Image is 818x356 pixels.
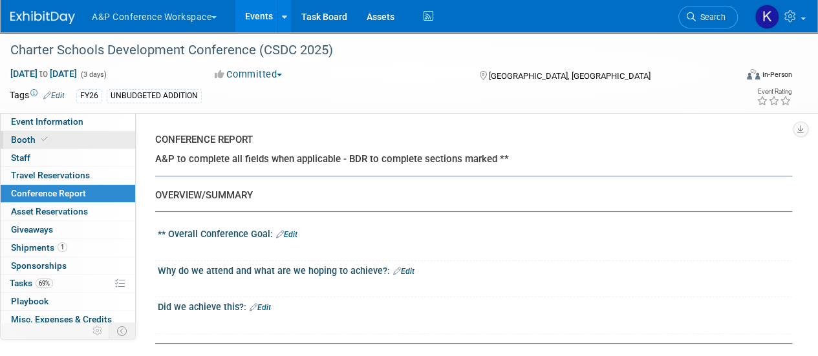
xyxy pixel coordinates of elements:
a: Asset Reservations [1,203,135,220]
div: UNBUDGETED ADDITION [107,89,202,103]
div: ** Overall Conference Goal: [158,224,792,241]
span: 1 [58,242,67,252]
a: Playbook [1,293,135,310]
div: Charter Schools Development Conference (CSDC 2025) [6,39,726,62]
a: Event Information [1,113,135,131]
span: 69% [36,278,53,288]
i: Booth reservation complete [41,136,48,143]
img: Format-Inperson.png [747,69,760,79]
img: ExhibitDay [10,11,75,24]
span: Sponsorships [11,260,67,271]
td: Personalize Event Tab Strip [87,322,109,339]
a: Edit [43,91,65,100]
div: Event Format [678,67,792,87]
span: to [38,68,50,79]
div: Event Rating [757,89,791,95]
span: Misc. Expenses & Credits [11,314,112,324]
span: Conference Report [11,188,86,198]
a: Edit [393,267,414,276]
span: Shipments [11,242,67,253]
div: OVERVIEW/SUMMARY [155,189,782,202]
div: Why do we attend and what are we hoping to achieve?: [158,261,792,278]
a: Misc. Expenses & Credits [1,311,135,328]
span: Tasks [10,278,53,288]
a: Staff [1,149,135,167]
div: CONFERENCE REPORT [155,133,782,147]
span: Travel Reservations [11,170,90,180]
span: [DATE] [DATE] [10,68,78,79]
span: (3 days) [80,70,107,79]
a: Travel Reservations [1,167,135,184]
a: Edit [276,230,297,239]
a: Giveaways [1,221,135,238]
span: Asset Reservations [11,206,88,216]
td: Toggle Event Tabs [109,322,136,339]
div: FY26 [76,89,102,103]
span: Booth [11,134,50,145]
a: Tasks69% [1,275,135,292]
div: Did we achieve this?: [158,297,792,314]
span: Event Information [11,116,83,127]
span: Staff [11,152,30,163]
div: A&P to complete all fields when applicable - BDR to complete sections marked ** [155,152,782,166]
button: Committed [210,68,287,81]
a: Booth [1,131,135,149]
span: [GEOGRAPHIC_DATA], [GEOGRAPHIC_DATA] [488,71,650,81]
img: Kevin Connors [755,5,779,29]
td: Tags [10,89,65,103]
span: Playbook [11,296,48,306]
span: Search [696,12,726,22]
a: Shipments1 [1,239,135,257]
a: Search [678,6,738,28]
div: In-Person [762,70,792,79]
span: Giveaways [11,224,53,235]
a: Sponsorships [1,257,135,275]
a: Conference Report [1,185,135,202]
a: Edit [250,303,271,312]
